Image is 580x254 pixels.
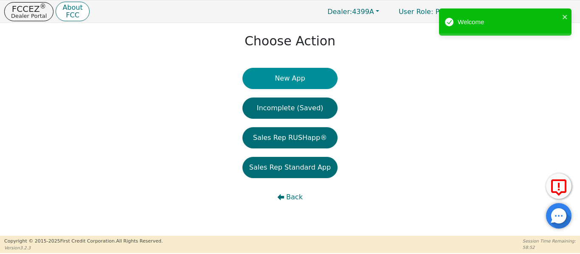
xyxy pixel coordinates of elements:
button: Sales Rep RUSHapp® [242,127,338,148]
p: Session Time Remaining: [523,238,576,244]
p: Primary [390,3,470,20]
span: User Role : [399,8,433,16]
span: All Rights Reserved. [116,238,163,244]
button: Report Error to FCC [546,173,572,199]
p: Dealer Portal [11,13,47,19]
button: 4399A:[PERSON_NAME] [472,5,576,18]
button: FCCEZ®Dealer Portal [4,2,53,21]
p: 58:52 [523,244,576,251]
button: Dealer:4399A [318,5,388,18]
span: Back [286,192,303,202]
span: 4399A [327,8,374,16]
div: Welcome [458,17,560,27]
p: About [62,4,82,11]
button: Incomplete (Saved) [242,98,338,119]
p: FCCEZ [11,5,47,13]
button: Back [242,187,338,208]
button: Sales Rep Standard App [242,157,338,178]
p: Copyright © 2015- 2025 First Credit Corporation. [4,238,163,245]
h1: Choose Action [245,33,335,49]
button: close [562,12,568,22]
button: New App [242,68,338,89]
span: Dealer: [327,8,352,16]
sup: ® [40,3,46,10]
p: Version 3.2.3 [4,245,163,251]
button: AboutFCC [56,2,89,22]
a: User Role: Primary [390,3,470,20]
p: FCC [62,12,82,19]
